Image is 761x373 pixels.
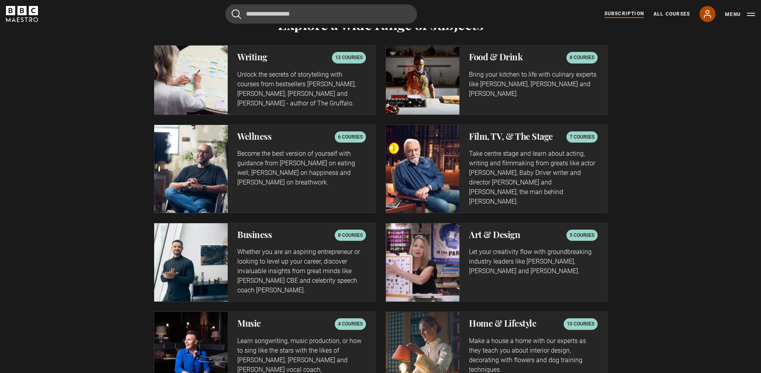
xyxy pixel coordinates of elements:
a: Subscription [604,10,644,18]
h2: Art & Design [469,230,520,239]
input: Search [225,4,417,24]
p: 4 courses [338,320,363,328]
p: 13 courses [335,54,363,62]
p: Let your creativity flow with groundbreaking industry leaders like [PERSON_NAME], [PERSON_NAME] a... [469,247,597,276]
h2: Home & Lifestyle [469,318,536,328]
h2: Music [237,318,261,328]
p: 10 courses [567,320,594,328]
h2: Writing [237,52,267,62]
button: Toggle navigation [725,10,755,18]
p: 8 courses [570,54,594,62]
h2: Film, TV, & The Stage [469,131,553,141]
h2: Wellness [237,131,271,141]
p: Become the best version of yourself with guidance from [PERSON_NAME] on eating well, [PERSON_NAME... [237,149,366,187]
p: 8 courses [338,231,363,239]
p: 5 courses [570,231,594,239]
p: Take centre stage and learn about acting, writing and filmmaking from greats like actor [PERSON_N... [469,149,597,206]
p: Bring your kitchen to life with culinary experts like [PERSON_NAME], [PERSON_NAME] and [PERSON_NA... [469,70,597,99]
a: All Courses [654,10,690,18]
svg: BBC Maestro [6,6,38,22]
p: 6 courses [338,133,363,141]
h2: Food & Drink [469,52,523,62]
h2: Business [237,230,272,239]
p: Unlock the secrets of storytelling with courses from bestsellers [PERSON_NAME], [PERSON_NAME], [P... [237,70,366,108]
button: Submit the search query [232,9,241,19]
p: Whether you are an aspiring entrepreneur or looking to level up your career, discover invaluable ... [237,247,366,295]
p: 7 courses [570,133,594,141]
h2: Explore a wide range of subjects [154,16,608,32]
